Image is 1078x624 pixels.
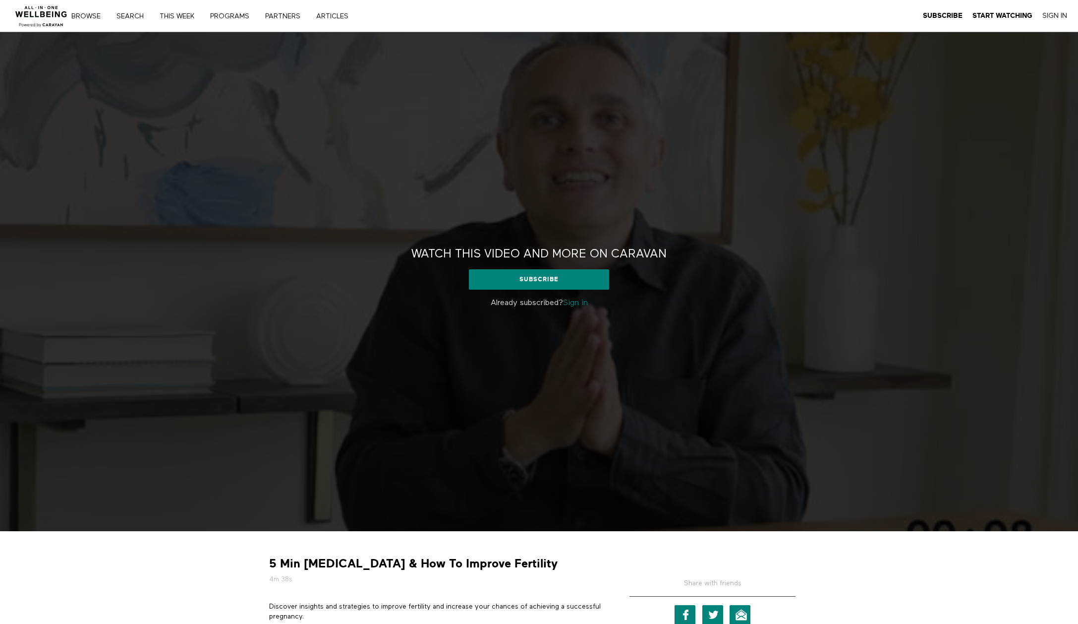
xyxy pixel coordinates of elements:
[313,13,359,20] a: ARTICLES
[156,13,205,20] a: THIS WEEK
[972,11,1032,20] a: Start Watching
[78,11,369,21] nav: Primary
[972,12,1032,19] strong: Start Watching
[923,11,963,20] a: Subscribe
[1042,11,1067,20] a: Sign In
[113,13,154,20] a: Search
[269,574,601,584] h5: 4m 38s
[262,13,311,20] a: PARTNERS
[411,247,667,262] h2: Watch this video and more on CARAVAN
[207,13,260,20] a: PROGRAMS
[923,12,963,19] strong: Subscribe
[269,556,558,571] strong: 5 Min [MEDICAL_DATA] & How To Improve Fertility
[629,578,795,596] h5: Share with friends
[563,299,588,307] a: Sign in
[393,297,685,309] p: Already subscribed?
[269,602,601,622] p: Discover insights and strategies to improve fertility and increase your chances of achieving a su...
[68,13,111,20] a: Browse
[469,269,609,289] a: Subscribe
